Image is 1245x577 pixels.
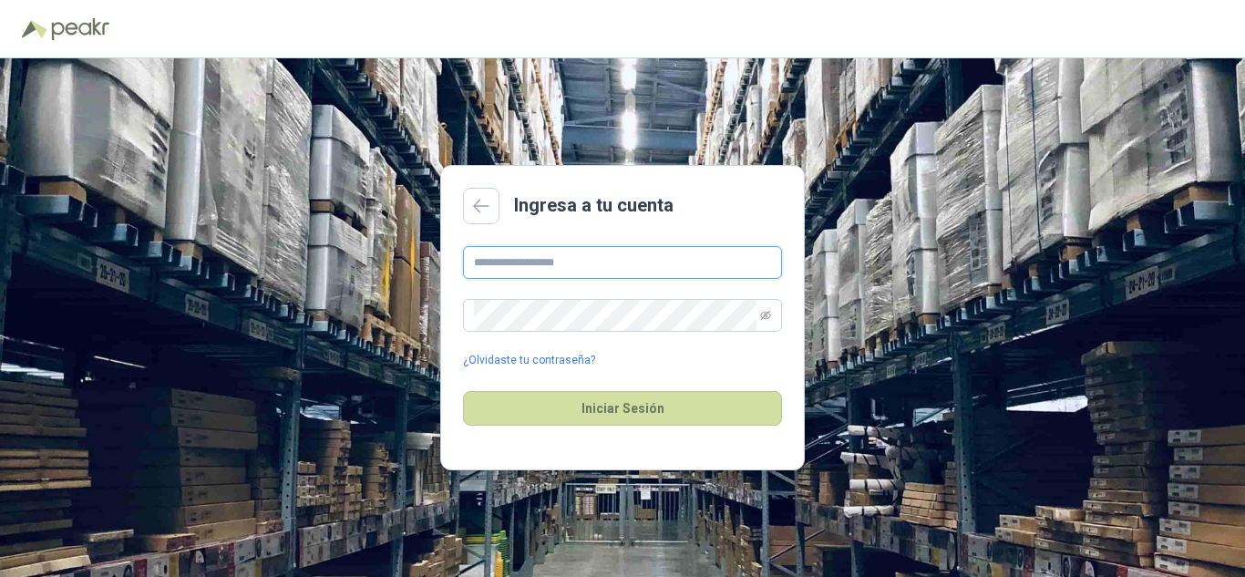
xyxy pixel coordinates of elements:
h2: Ingresa a tu cuenta [514,191,674,220]
img: Logo [22,20,47,38]
button: Iniciar Sesión [463,391,782,426]
a: ¿Olvidaste tu contraseña? [463,352,595,369]
span: eye-invisible [760,310,771,321]
img: Peakr [51,18,109,40]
